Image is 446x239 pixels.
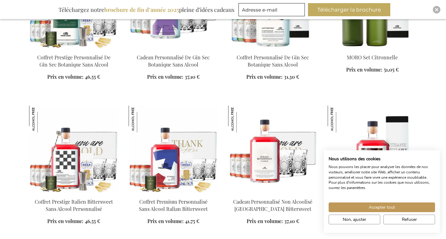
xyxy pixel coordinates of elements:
a: Personalised Non-Alcoholic Botanical Dry Gin Gift Cadeau Personnalisé De Gin Sec Botanique Sans A... [129,46,218,52]
a: Coffret Personnalisé De Gin Sec Botanique Sans Alcool [237,54,309,68]
img: Coffret Prestige Italien Bittersweet Sans Alcool Personnalisé [29,106,119,193]
img: Coffret Premium Personnalisé Sans Alcool Italian Bittersweet [129,106,156,132]
a: Coffret Prestige Personnalisé De Gin Sec Botanique Sans Alcool [37,54,110,68]
input: Adresse e-mail [238,3,305,16]
b: brochure de fin d’année 2025 [104,6,179,13]
a: Personalised Non-Alcoholic Botanical Dry Gin Prestige Set Coffret Prestige Personnalisé De Gin Se... [29,46,119,52]
span: Prix en volume: [47,73,84,80]
span: 51,05 € [384,66,399,73]
a: Prix en volume: 46,55 € [47,218,100,225]
a: Prix en volume: 46,55 € [47,73,100,81]
a: Cadeau Personnalisé Non Alcoolisé [GEOGRAPHIC_DATA] Bittersweet [233,198,312,212]
span: Prix en volume: [147,73,183,80]
a: MORO Set Citronnelle [347,54,398,61]
button: Ajustez les préférences de cookie [329,215,380,224]
a: Personalised Non-Alcoholic Italian Bittersweet Premium Set Coffret Premium Personnalisé Sans Alco... [129,191,218,197]
form: marketing offers and promotions [238,3,307,18]
img: Coffret Personnalisé Sans Alcool Italien Bittersweet [328,106,355,132]
span: Prix en volume: [47,218,84,224]
p: Nous pouvons les placer pour analyser les données de nos visiteurs, améliorer notre site Web, aff... [329,164,435,191]
span: Prix en volume: [346,66,382,73]
img: Personalised Non-Alcoholic Italian Bittersweet Set [328,106,417,193]
h2: Nous utilisons des cookies [329,156,435,162]
a: Coffret Prestige Italien Bittersweet Sans Alcool Personnalisé Coffret Prestige Italien Bitterswee... [29,191,119,197]
a: MORO Lemongrass Set [328,46,417,52]
a: Personalised Non-Alcoholic Botanical Dry Gin Set Coffret Personnalisé De Gin Sec Botanique Sans A... [228,46,318,52]
span: 46,55 € [85,73,100,80]
a: Prix en volume: 41,75 € [147,218,199,225]
img: Cadeau Personnalisé Non Alcoolisé Italien Bittersweet [228,106,255,132]
span: Non, ajuster [343,216,366,223]
a: Coffret Premium Personnalisé Sans Alcool Italian Bittersweet [139,198,208,212]
img: Coffret Prestige Italien Bittersweet Sans Alcool Personnalisé [29,106,56,132]
a: Cadeau Personnalisé De Gin Sec Botanique Sans Alcool [137,54,210,68]
div: Close [433,6,440,13]
a: Prix en volume: 31,30 € [246,73,299,81]
a: Prix en volume: 51,05 € [346,66,399,73]
a: Prix en volume: 37,10 € [247,218,299,225]
div: Téléchargez notre pleine d’idées cadeaux [56,3,237,16]
a: Prix en volume: 37,10 € [147,73,200,81]
span: Prix en volume: [247,218,283,224]
span: Prix en volume: [246,73,283,80]
span: Refuser [402,216,417,223]
span: 46,55 € [85,218,100,224]
a: Personalised Non-Alcoholic Italian Bittersweet Gift Cadeau Personnalisé Non Alcoolisé Italien Bit... [228,191,318,197]
img: Personalised Non-Alcoholic Italian Bittersweet Premium Set [129,106,218,193]
img: Personalised Non-Alcoholic Italian Bittersweet Gift [228,106,318,193]
span: 37,10 € [185,73,200,80]
button: Télécharger la brochure [308,3,390,16]
span: Prix en volume: [147,218,184,224]
span: 37,10 € [284,218,299,224]
span: 41,75 € [185,218,199,224]
button: Refuser tous les cookies [383,215,435,224]
span: Accepter tout [369,204,395,211]
button: Accepter tous les cookies [329,202,435,212]
a: Coffret Prestige Italien Bittersweet Sans Alcool Personnalisé [35,198,113,212]
span: 31,30 € [284,73,299,80]
img: Close [435,8,438,12]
